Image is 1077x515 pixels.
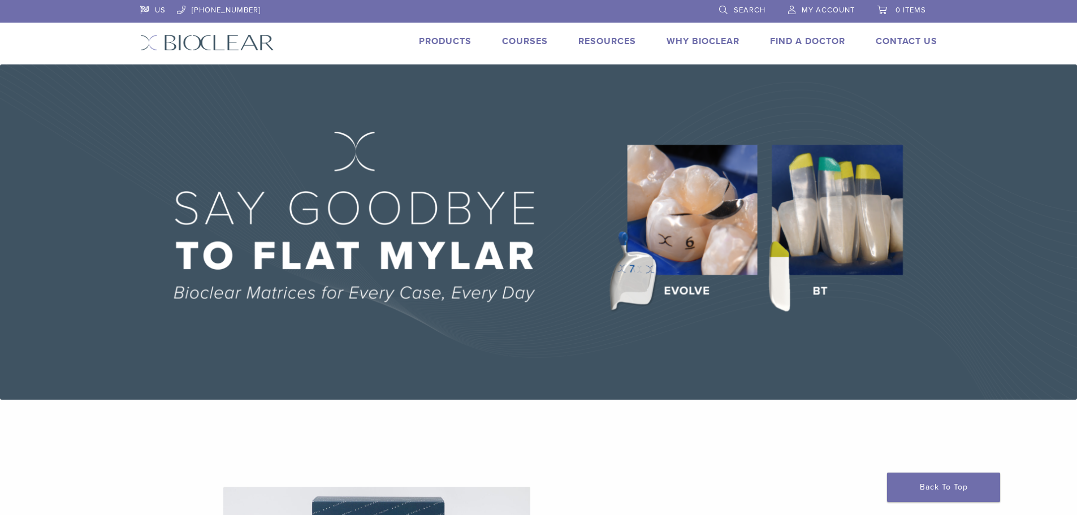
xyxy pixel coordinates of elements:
[770,36,845,47] a: Find A Doctor
[140,34,274,51] img: Bioclear
[896,6,926,15] span: 0 items
[419,36,472,47] a: Products
[734,6,765,15] span: Search
[578,36,636,47] a: Resources
[887,473,1000,502] a: Back To Top
[876,36,937,47] a: Contact Us
[802,6,855,15] span: My Account
[667,36,739,47] a: Why Bioclear
[502,36,548,47] a: Courses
